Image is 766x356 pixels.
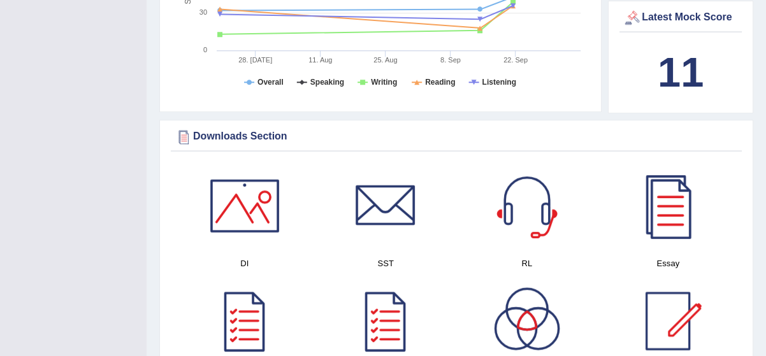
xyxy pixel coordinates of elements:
text: 0 [203,46,207,53]
text: 30 [199,8,207,16]
b: 11 [658,49,704,96]
tspan: Writing [371,78,397,87]
tspan: Listening [482,78,516,87]
div: Latest Mock Score [623,8,739,27]
div: Downloads Section [174,127,739,146]
h4: DI [180,257,309,270]
h4: RL [463,257,591,270]
tspan: 22. Sep [503,56,528,64]
tspan: Speaking [310,78,344,87]
tspan: 28. [DATE] [238,56,272,64]
tspan: 11. Aug [308,56,332,64]
h4: Essay [604,257,733,270]
tspan: Reading [425,78,455,87]
tspan: 25. Aug [373,56,397,64]
h4: SST [322,257,451,270]
tspan: Overall [257,78,284,87]
tspan: 8. Sep [440,56,461,64]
